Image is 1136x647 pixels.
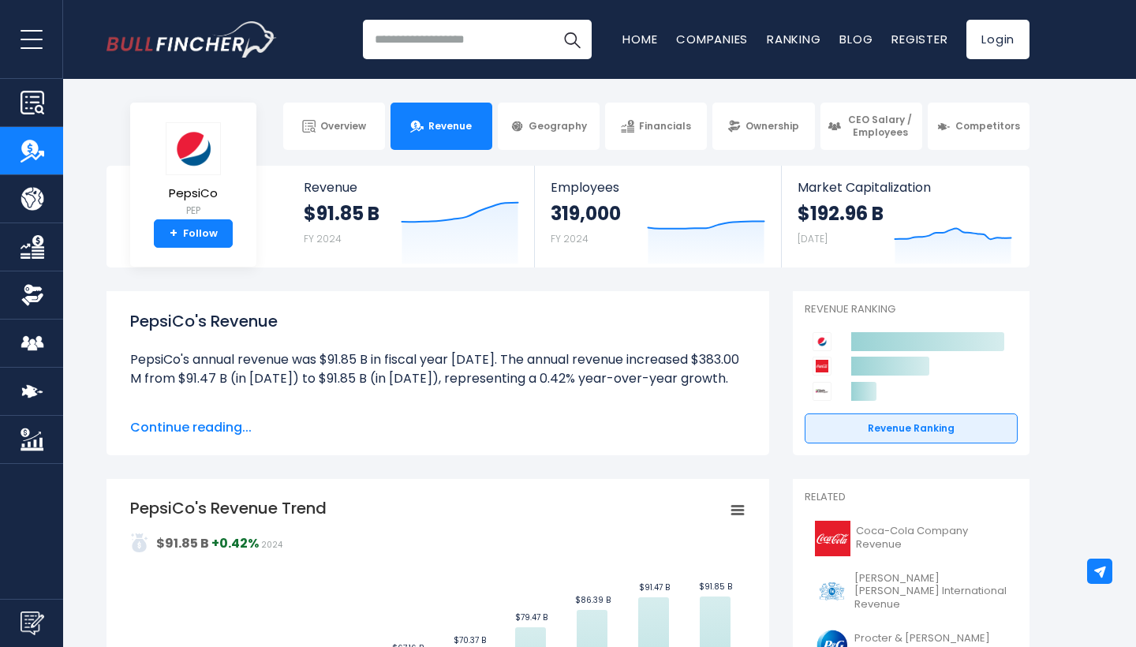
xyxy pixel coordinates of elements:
[165,122,222,220] a: PepsiCo PEP
[428,120,472,133] span: Revenue
[955,120,1020,133] span: Competitors
[130,309,745,333] h1: PepsiCo's Revenue
[170,226,177,241] strong: +
[130,350,745,388] li: PepsiCo's annual revenue was $91.85 B in fiscal year [DATE]. The annual revenue increased $383.00...
[21,283,44,307] img: Ownership
[699,581,732,593] text: $91.85 B
[551,201,621,226] strong: 319,000
[106,21,277,58] img: Bullfincher logo
[130,418,745,437] span: Continue reading...
[154,219,233,248] a: +Follow
[166,204,221,218] small: PEP
[551,180,764,195] span: Employees
[454,634,486,646] text: $70.37 B
[813,357,831,376] img: Coca-Cola Company competitors logo
[966,20,1029,59] a: Login
[805,568,1018,616] a: [PERSON_NAME] [PERSON_NAME] International Revenue
[805,517,1018,560] a: Coca-Cola Company Revenue
[304,180,519,195] span: Revenue
[622,31,657,47] a: Home
[676,31,748,47] a: Companies
[515,611,547,623] text: $79.47 B
[156,534,209,552] strong: $91.85 B
[846,114,915,138] span: CEO Salary / Employees
[498,103,600,150] a: Geography
[304,232,342,245] small: FY 2024
[639,582,670,593] text: $91.47 B
[320,120,366,133] span: Overview
[605,103,707,150] a: Financials
[552,20,592,59] button: Search
[211,534,259,552] strong: +0.42%
[798,180,1012,195] span: Market Capitalization
[767,31,820,47] a: Ranking
[891,31,947,47] a: Register
[782,166,1028,267] a: Market Capitalization $192.96 B [DATE]
[814,521,851,556] img: KO logo
[813,382,831,401] img: Keurig Dr Pepper competitors logo
[814,574,850,609] img: PM logo
[805,413,1018,443] a: Revenue Ranking
[813,332,831,351] img: PepsiCo competitors logo
[639,120,691,133] span: Financials
[551,232,589,245] small: FY 2024
[712,103,814,150] a: Ownership
[283,103,385,150] a: Overview
[304,201,379,226] strong: $91.85 B
[106,21,276,58] a: Go to homepage
[745,120,799,133] span: Ownership
[805,491,1018,504] p: Related
[575,594,611,606] text: $86.39 B
[928,103,1029,150] a: Competitors
[798,232,828,245] small: [DATE]
[390,103,492,150] a: Revenue
[529,120,587,133] span: Geography
[839,31,873,47] a: Blog
[130,533,149,552] img: addasd
[798,201,884,226] strong: $192.96 B
[261,539,282,551] span: 2024
[288,166,535,267] a: Revenue $91.85 B FY 2024
[820,103,922,150] a: CEO Salary / Employees
[805,303,1018,316] p: Revenue Ranking
[130,497,327,519] tspan: PepsiCo's Revenue Trend
[535,166,780,267] a: Employees 319,000 FY 2024
[130,407,745,464] li: PepsiCo's quarterly revenue was $22.73 B in the quarter ending [DATE]. The quarterly revenue incr...
[166,187,221,200] span: PepsiCo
